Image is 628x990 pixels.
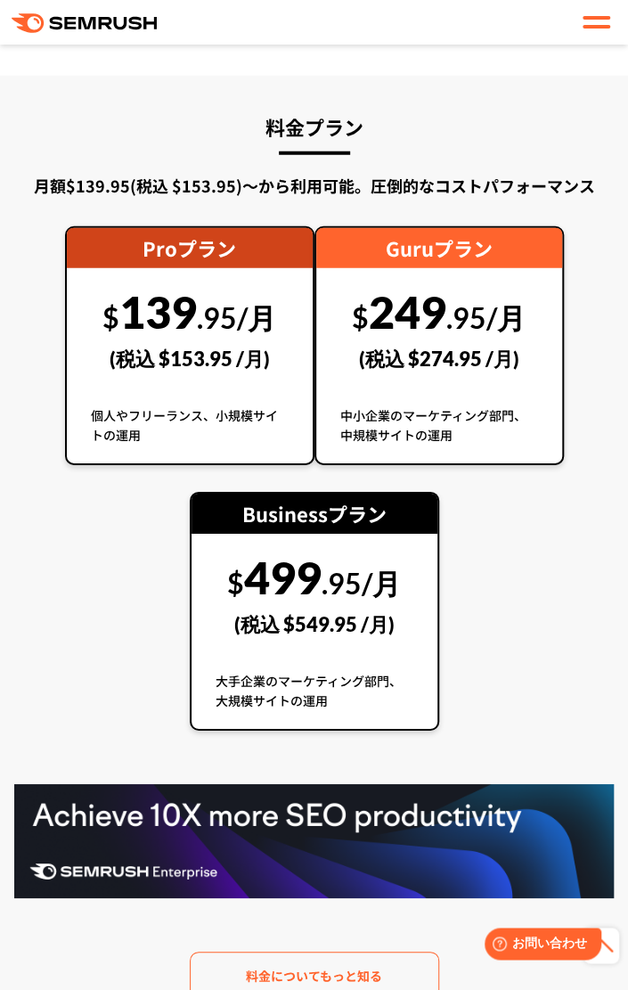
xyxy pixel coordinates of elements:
span: .95/月 [322,566,401,601]
div: Businessプラン [192,494,437,534]
div: 499 [216,534,413,656]
span: 料金についてもっと知る [246,966,382,986]
span: .95/月 [446,300,526,335]
div: 139 [91,268,289,390]
div: (税込 $153.95 /月) [91,327,289,390]
div: (税込 $274.95 /月) [340,327,538,390]
span: $ [102,300,119,335]
div: 大手企業のマーケティング部門、大規模サイトの運用 [216,671,413,729]
iframe: Help widget launcher [469,920,608,970]
span: .95/月 [197,300,276,335]
div: 個人やフリーランス、小規模サイトの運用 [91,405,289,463]
span: $ [227,566,244,601]
div: Proプラン [67,228,313,268]
div: 249 [340,268,538,390]
div: Guruプラン [316,228,562,268]
div: 中小企業のマーケティング部門、中規模サイトの運用 [340,405,538,463]
div: (税込 $549.95 /月) [216,593,413,656]
h3: 料金プラン [14,112,614,142]
span: $ [352,300,369,335]
div: 月額$139.95(税込 $153.95)〜から利用可能。圧倒的なコストパフォーマンス [14,169,614,202]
